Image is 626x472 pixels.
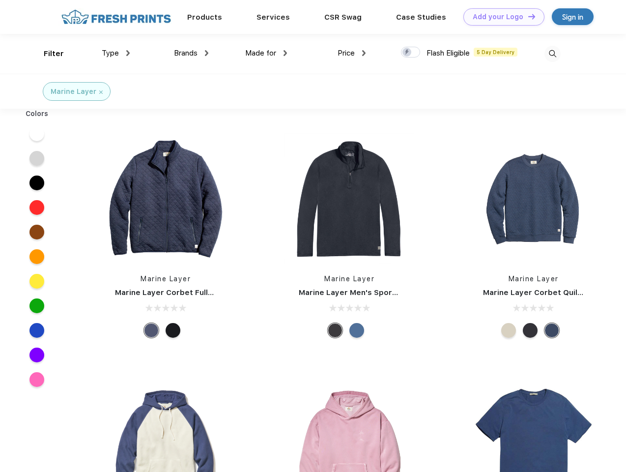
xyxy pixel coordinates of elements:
img: func=resize&h=266 [468,133,599,264]
span: Type [102,49,119,58]
img: dropdown.png [362,50,366,56]
img: desktop_search.svg [544,46,561,62]
div: Black [166,323,180,338]
div: Filter [44,48,64,59]
img: func=resize&h=266 [284,133,415,264]
img: fo%20logo%202.webp [58,8,174,26]
div: Charcoal [328,323,342,338]
span: Price [338,49,355,58]
a: Products [187,13,222,22]
img: dropdown.png [205,50,208,56]
span: Made for [245,49,276,58]
a: Marine Layer [509,275,559,283]
a: Marine Layer Men's Sport Quarter Zip [299,288,441,297]
a: Marine Layer Corbet Full-Zip Jacket [115,288,251,297]
span: Brands [174,49,198,58]
a: Services [256,13,290,22]
div: Navy [144,323,159,338]
div: Colors [18,109,56,119]
div: Sign in [562,11,583,23]
img: filter_cancel.svg [99,90,103,94]
div: Oat Heather [501,323,516,338]
a: Marine Layer [141,275,191,283]
img: dropdown.png [126,50,130,56]
span: 5 Day Delivery [474,48,517,57]
a: CSR Swag [324,13,362,22]
div: Marine Layer [51,87,96,97]
img: func=resize&h=266 [100,133,231,264]
div: Charcoal [523,323,538,338]
img: DT [528,14,535,19]
div: Add your Logo [473,13,523,21]
span: Flash Eligible [427,49,470,58]
a: Sign in [552,8,594,25]
div: Navy Heather [544,323,559,338]
a: Marine Layer [324,275,374,283]
img: dropdown.png [284,50,287,56]
div: Deep Denim [349,323,364,338]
